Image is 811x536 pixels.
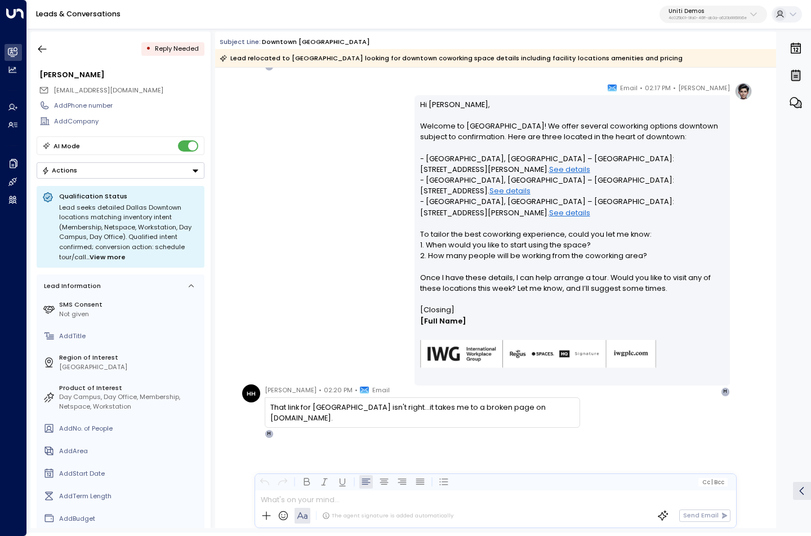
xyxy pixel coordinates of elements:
[678,82,730,94] span: [PERSON_NAME]
[54,117,204,126] div: AddCompany
[42,166,77,174] div: Actions
[711,479,713,485] span: |
[59,362,200,372] div: [GEOGRAPHIC_DATA]
[41,281,101,291] div: Lead Information
[698,478,728,486] button: Cc|Bcc
[59,491,200,501] div: AddTerm Length
[319,384,322,396] span: •
[669,16,747,20] p: 4c025b01-9fa0-46ff-ab3a-a620b886896e
[54,86,163,95] span: [EMAIL_ADDRESS][DOMAIN_NAME]
[669,8,747,15] p: Uniti Demos
[146,41,151,57] div: •
[420,304,725,382] div: Signature
[59,353,200,362] label: Region of Interest
[420,340,657,369] img: AIorK4zU2Kz5WUNqa9ifSKC9jFH1hjwenjvh85X70KBOPduETvkeZu4OqG8oPuqbwvp3xfXcMQJCRtwYb-SG
[262,37,370,47] div: Downtown [GEOGRAPHIC_DATA]
[39,69,204,80] div: [PERSON_NAME]
[59,331,200,341] div: AddTitle
[265,384,317,396] span: [PERSON_NAME]
[220,37,261,46] span: Subject Line:
[640,82,643,94] span: •
[54,140,80,152] div: AI Mode
[59,192,199,201] p: Qualification Status
[324,384,353,396] span: 02:20 PM
[59,469,200,479] div: AddStart Date
[54,101,204,110] div: AddPhone number
[59,446,200,456] div: AddArea
[59,309,200,319] div: Not given
[59,424,200,433] div: AddNo. of People
[242,384,260,402] div: HH
[276,475,289,489] button: Redo
[90,253,126,263] span: View more
[155,44,199,53] span: Reply Needed
[355,384,358,396] span: •
[59,203,199,263] div: Lead seeks detailed Dallas Downtown locations matching inventory intent (Membership, Netspace, Wo...
[420,304,454,315] span: [Closing]
[36,9,121,19] a: Leads & Conversations
[620,82,638,94] span: Email
[59,514,200,524] div: AddBudget
[37,162,204,179] button: Actions
[37,162,204,179] div: Button group with a nested menu
[702,479,724,485] span: Cc Bcc
[673,82,676,94] span: •
[489,185,531,196] a: See details
[420,316,466,326] span: [Full Name]
[59,300,200,309] label: SMS Consent
[59,392,200,411] div: Day Campus, Day Office, Membership, Netspace, Workstation
[265,429,274,438] div: H
[220,52,683,64] div: Lead relocated to [GEOGRAPHIC_DATA] looking for downtown coworking space details including facili...
[54,86,163,95] span: reactreactionary@outlook.com
[258,475,271,489] button: Undo
[549,207,590,218] a: See details
[549,164,590,175] a: See details
[372,384,390,396] span: Email
[645,82,671,94] span: 02:17 PM
[420,99,725,305] p: Hi [PERSON_NAME], Welcome to [GEOGRAPHIC_DATA]! We offer several coworking options downtown subje...
[270,402,574,423] div: That link for [GEOGRAPHIC_DATA] isn't right...it takes me to a broken page on [DOMAIN_NAME].
[322,512,453,520] div: The agent signature is added automatically
[59,383,200,393] label: Product of Interest
[734,82,752,100] img: profile-logo.png
[660,6,767,24] button: Uniti Demos4c025b01-9fa0-46ff-ab3a-a620b886896e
